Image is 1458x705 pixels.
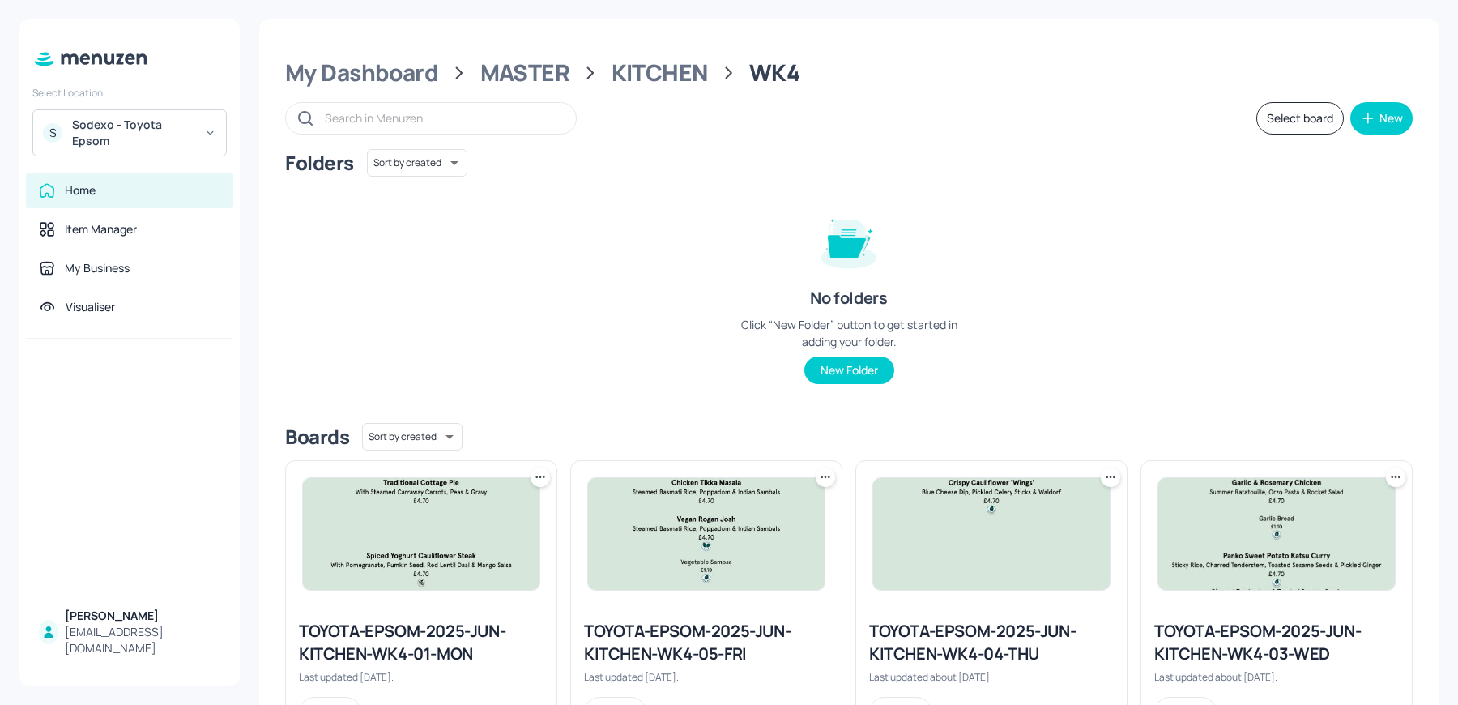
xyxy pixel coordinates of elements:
div: [EMAIL_ADDRESS][DOMAIN_NAME] [65,624,220,656]
div: Boards [285,424,349,450]
div: My Dashboard [285,58,438,88]
div: TOYOTA-EPSOM-2025-JUN-KITCHEN-WK4-04-THU [869,620,1114,665]
button: Select board [1256,102,1344,135]
img: folder-empty [808,199,889,280]
div: New [1379,113,1403,124]
input: Search in Menuzen [325,106,560,130]
div: [PERSON_NAME] [65,608,220,624]
div: Folders [285,150,354,176]
div: My Business [65,260,130,276]
button: New [1350,102,1413,135]
div: TOYOTA-EPSOM-2025-JUN-KITCHEN-WK4-05-FRI [584,620,829,665]
div: S [43,123,62,143]
div: Sort by created [362,421,463,453]
div: WK4 [749,58,799,88]
div: Select Location [32,86,227,100]
div: Last updated [DATE]. [584,670,829,684]
div: TOYOTA-EPSOM-2025-JUN-KITCHEN-WK4-03-WED [1154,620,1399,665]
div: Visualiser [66,299,115,315]
img: 2025-07-10-1752145525008mxh27207rva.jpeg [873,478,1110,590]
div: Last updated about [DATE]. [869,670,1114,684]
img: 2025-07-08-1752000781656ja25rbawlj.jpeg [1158,478,1395,590]
div: Last updated [DATE]. [299,670,544,684]
div: MASTER [480,58,570,88]
div: Home [65,182,96,199]
div: KITCHEN [612,58,708,88]
img: 2025-08-02-1754150070422hjqrqu38hkg.jpeg [588,478,825,590]
div: Item Manager [65,221,137,237]
div: Sodexo - Toyota Epsom [72,117,194,149]
img: 2025-08-01-1754068202010hi9qpyb1ad.jpeg [303,478,539,590]
div: TOYOTA-EPSOM-2025-JUN-KITCHEN-WK4-01-MON [299,620,544,665]
div: Click “New Folder” button to get started in adding your folder. [727,316,970,350]
button: New Folder [804,357,894,384]
div: Last updated about [DATE]. [1154,670,1399,684]
div: Sort by created [367,147,467,179]
div: No folders [810,287,887,310]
